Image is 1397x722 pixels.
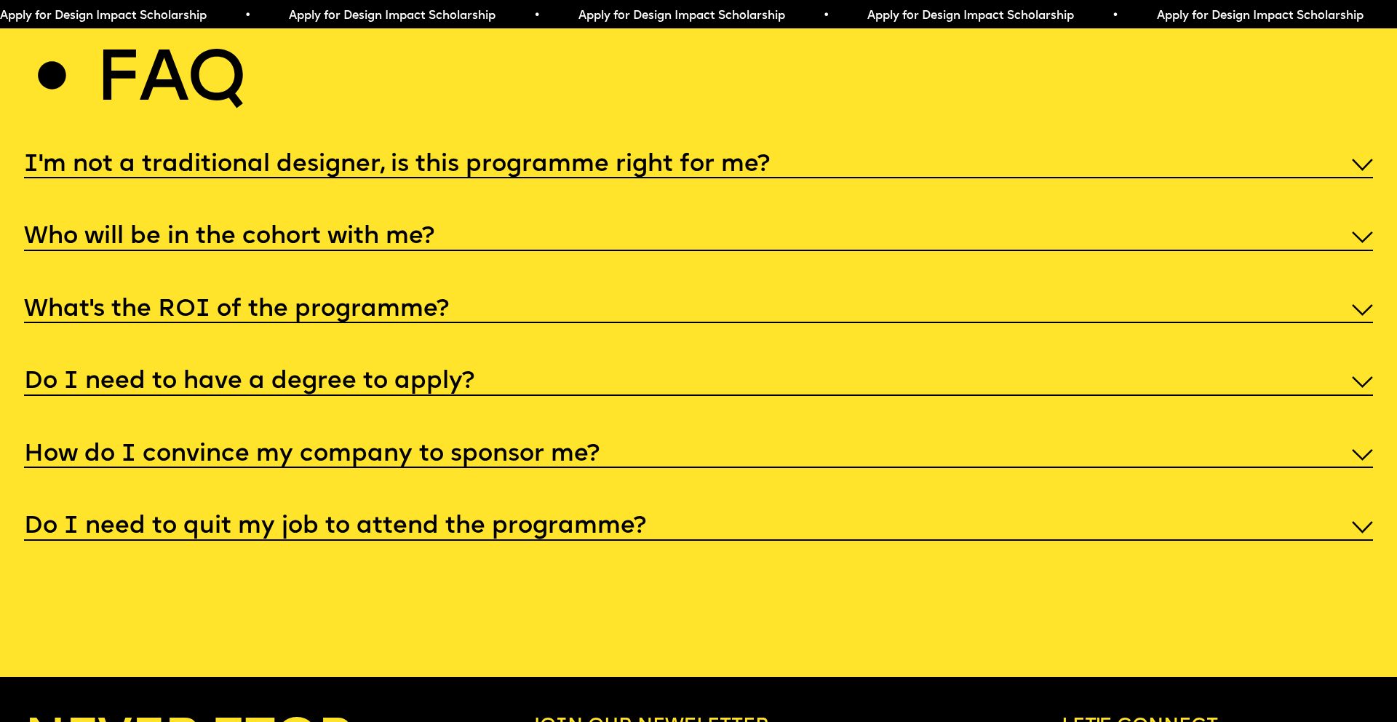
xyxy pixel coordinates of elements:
[1112,10,1118,22] span: •
[24,230,434,245] h5: Who will be in the cohort with me?
[24,303,449,317] h5: What’s the ROI of the programme?
[823,10,829,22] span: •
[24,375,474,389] h5: Do I need to have a degree to apply?
[244,10,251,22] span: •
[24,158,770,172] h5: I'm not a traditional designer, is this programme right for me?
[24,520,646,534] h5: Do I need to quit my job to attend the programme?
[24,448,600,462] h5: How do I convince my company to sponsor me?
[533,10,540,22] span: •
[95,52,244,113] h2: Faq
